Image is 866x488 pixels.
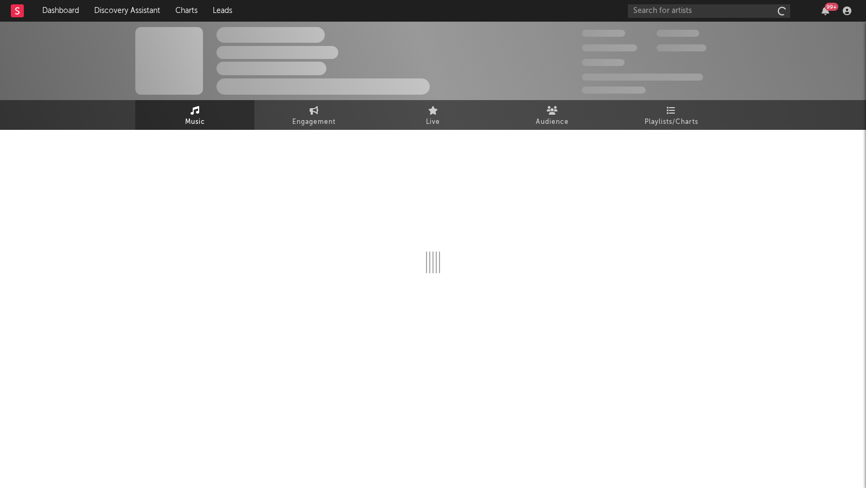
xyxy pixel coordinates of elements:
span: Playlists/Charts [645,116,698,129]
a: Audience [493,100,612,130]
span: Music [185,116,205,129]
button: 99+ [822,6,829,15]
span: 50,000,000 Monthly Listeners [582,74,703,81]
input: Search for artists [628,4,790,18]
span: Audience [536,116,569,129]
span: Jump Score: 85.0 [582,87,646,94]
a: Live [373,100,493,130]
span: 300,000 [582,30,625,37]
a: Music [135,100,254,130]
span: 100,000 [657,30,699,37]
div: 99 + [825,3,838,11]
span: Engagement [292,116,336,129]
a: Engagement [254,100,373,130]
a: Playlists/Charts [612,100,731,130]
span: 100,000 [582,59,625,66]
span: 1,000,000 [657,44,706,51]
span: 50,000,000 [582,44,637,51]
span: Live [426,116,440,129]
